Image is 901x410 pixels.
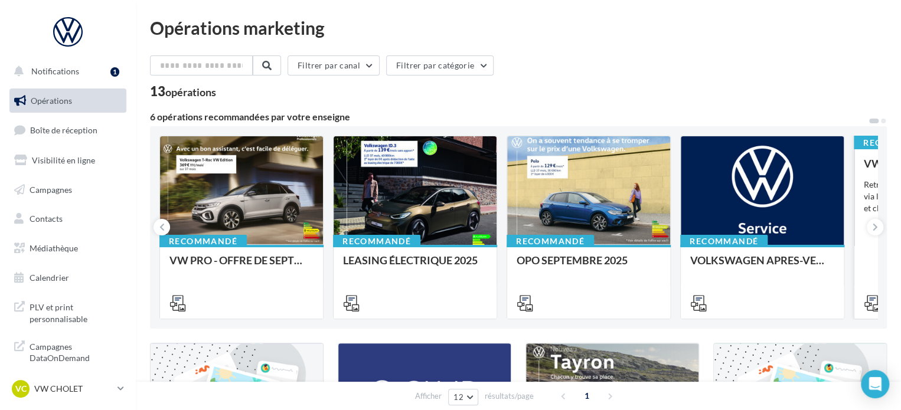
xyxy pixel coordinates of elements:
span: VC [15,383,27,395]
span: Boîte de réception [30,125,97,135]
div: 6 opérations recommandées par votre enseigne [150,112,868,122]
span: Notifications [31,66,79,76]
div: Recommandé [507,235,594,248]
a: VC VW CHOLET [9,378,126,400]
div: OPO SEPTEMBRE 2025 [517,254,661,278]
span: Calendrier [30,273,69,283]
div: opérations [165,87,216,97]
div: 1 [110,67,119,77]
button: Filtrer par canal [288,55,380,76]
span: Contacts [30,214,63,224]
a: Boîte de réception [7,117,129,143]
span: Campagnes DataOnDemand [30,339,122,364]
a: Opérations [7,88,129,113]
div: VW PRO - OFFRE DE SEPTEMBRE 25 [169,254,314,278]
a: Visibilité en ligne [7,148,129,173]
span: Visibilité en ligne [32,155,95,165]
div: VOLKSWAGEN APRES-VENTE [690,254,834,278]
a: PLV et print personnalisable [7,294,129,329]
div: Opérations marketing [150,19,887,37]
span: 1 [577,386,596,405]
a: Médiathèque [7,236,129,261]
button: Notifications 1 [7,59,124,84]
span: 12 [453,392,463,402]
a: Campagnes DataOnDemand [7,334,129,369]
a: Campagnes [7,178,129,202]
span: résultats/page [485,391,534,402]
span: Opérations [31,96,72,106]
div: Recommandé [680,235,768,248]
a: Calendrier [7,265,129,290]
span: Afficher [415,391,442,402]
div: LEASING ÉLECTRIQUE 2025 [343,254,487,278]
span: PLV et print personnalisable [30,299,122,324]
p: VW CHOLET [34,383,113,395]
a: Contacts [7,206,129,231]
div: Recommandé [159,235,247,248]
div: 13 [150,85,216,98]
button: Filtrer par catégorie [386,55,494,76]
span: Médiathèque [30,243,78,253]
div: Open Intercom Messenger [861,370,889,398]
button: 12 [448,389,478,405]
span: Campagnes [30,184,72,194]
div: Recommandé [333,235,420,248]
